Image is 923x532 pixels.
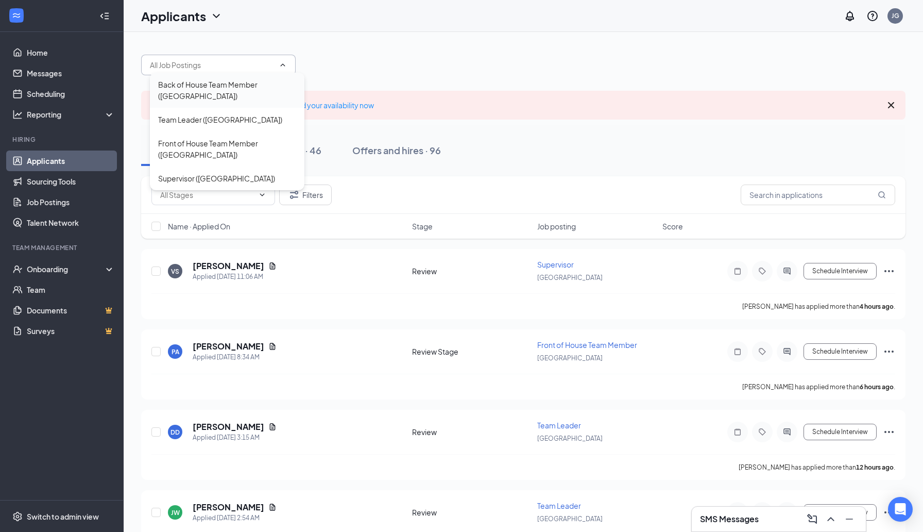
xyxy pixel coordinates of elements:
svg: Ellipses [883,506,895,519]
svg: Note [731,347,744,356]
svg: ChevronUp [825,513,837,525]
svg: Document [268,342,277,351]
input: Search in applications [741,185,895,205]
p: [PERSON_NAME] has applied more than . [739,463,895,472]
h5: [PERSON_NAME] [193,502,264,513]
b: 4 hours ago [860,303,894,310]
svg: ActiveChat [781,267,793,275]
svg: Document [268,423,277,431]
svg: Ellipses [883,345,895,358]
svg: ComposeMessage [806,513,818,525]
div: JG [892,11,899,20]
svg: Notifications [844,10,856,22]
svg: ActiveChat [781,347,793,356]
div: Open Intercom Messenger [888,497,913,522]
b: 6 hours ago [860,383,894,391]
div: Applied [DATE] 8:34 AM [193,352,277,362]
button: Filter Filters [279,185,332,205]
div: Team Leader ([GEOGRAPHIC_DATA]) [158,114,282,125]
svg: Analysis [12,109,23,120]
svg: Minimize [843,513,856,525]
svg: Tag [756,428,768,436]
svg: ChevronDown [210,10,223,22]
svg: WorkstreamLogo [11,10,22,21]
div: Offers and hires · 96 [352,144,441,157]
a: Applicants [27,151,115,171]
svg: Tag [756,267,768,275]
div: Team Management [12,243,113,252]
svg: Tag [756,347,768,356]
span: [GEOGRAPHIC_DATA] [537,354,603,362]
svg: Settings [12,511,23,522]
a: Messages [27,63,115,84]
a: Add your availability now [292,101,374,110]
span: Name · Applied On [168,221,230,231]
svg: UserCheck [12,264,23,274]
span: Team Leader [537,421,581,430]
div: Front of House Team Member ([GEOGRAPHIC_DATA]) [158,138,296,160]
p: [PERSON_NAME] has applied more than . [742,302,895,311]
span: [GEOGRAPHIC_DATA] [537,435,603,442]
span: Team Leader [537,501,581,510]
button: ComposeMessage [804,511,821,527]
div: Hiring [12,135,113,144]
svg: QuestionInfo [866,10,879,22]
a: Team [27,279,115,300]
div: Back of House Team Member ([GEOGRAPHIC_DATA]) [158,79,296,102]
button: Minimize [841,511,858,527]
h5: [PERSON_NAME] [193,421,264,433]
svg: ChevronDown [258,191,266,199]
div: Switch to admin view [27,511,99,522]
svg: Filter [288,189,300,201]
svg: Document [268,262,277,270]
svg: ActiveChat [781,428,793,436]
div: PA [172,347,179,356]
span: [GEOGRAPHIC_DATA] [537,515,603,523]
span: Stage [412,221,433,231]
div: Applied [DATE] 2:54 AM [193,513,277,523]
input: All Stages [160,189,254,201]
svg: MagnifyingGlass [878,191,886,199]
div: Supervisor ([GEOGRAPHIC_DATA]) [158,173,275,184]
div: VS [171,267,179,276]
span: Score [662,221,683,231]
a: SurveysCrown [27,321,115,341]
a: Job Postings [27,192,115,212]
input: All Job Postings [150,59,275,71]
button: Schedule Interview [804,343,877,360]
button: Schedule Interview [804,263,877,279]
a: Sourcing Tools [27,171,115,192]
b: 12 hours ago [856,463,894,471]
h5: [PERSON_NAME] [193,260,264,272]
div: Onboarding [27,264,106,274]
button: Schedule Interview [804,504,877,521]
svg: Cross [885,99,897,111]
button: Schedule Interview [804,424,877,440]
a: Scheduling [27,84,115,104]
svg: Collapse [99,11,110,21]
div: Reporting [27,109,115,120]
div: Review [412,427,531,437]
h1: Applicants [141,7,206,25]
span: [GEOGRAPHIC_DATA] [537,274,603,281]
svg: Ellipses [883,426,895,438]
div: DD [170,428,180,437]
svg: Note [731,428,744,436]
svg: Ellipses [883,265,895,277]
span: Front of House Team Member [537,340,637,350]
a: DocumentsCrown [27,300,115,321]
div: Review [412,266,531,276]
svg: Note [731,267,744,275]
div: Review Stage [412,346,531,357]
div: JW [171,508,180,517]
h5: [PERSON_NAME] [193,341,264,352]
button: ChevronUp [823,511,839,527]
a: Home [27,42,115,63]
a: Talent Network [27,212,115,233]
h3: SMS Messages [700,513,759,525]
div: Applied [DATE] 3:15 AM [193,433,277,443]
svg: ChevronUp [279,61,287,69]
div: Review [412,507,531,518]
span: Supervisor [537,260,574,269]
svg: Document [268,503,277,511]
